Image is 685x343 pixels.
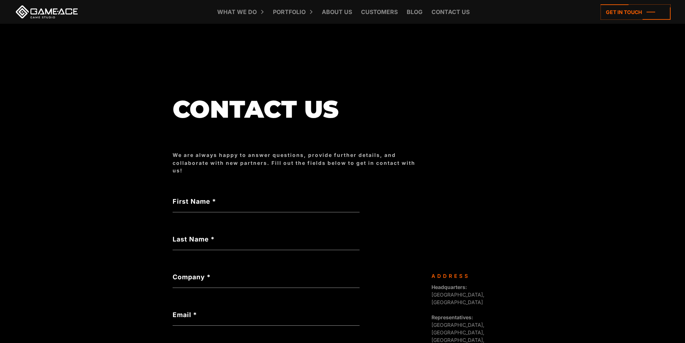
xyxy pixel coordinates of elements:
[431,272,507,280] div: Address
[431,284,467,290] strong: Headquarters:
[173,234,360,244] label: Last Name *
[173,272,360,282] label: Company *
[431,314,473,320] strong: Representatives:
[173,151,424,174] div: We are always happy to answer questions, provide further details, and collaborate with new partne...
[431,284,484,305] span: [GEOGRAPHIC_DATA], [GEOGRAPHIC_DATA]
[173,96,424,122] h1: Contact us
[173,310,360,320] label: Email *
[173,197,360,206] label: First Name *
[600,4,671,20] a: Get in touch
